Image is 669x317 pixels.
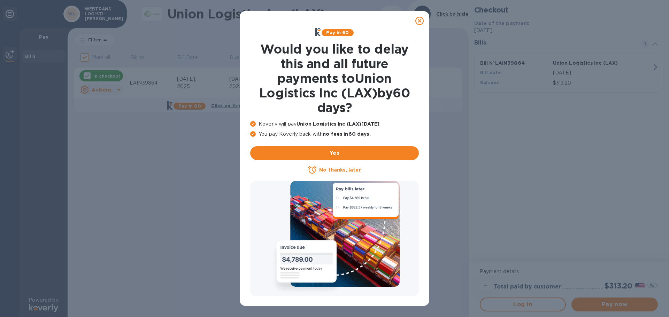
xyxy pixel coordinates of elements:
b: Pay in 60 [326,30,349,35]
h1: Would you like to delay this and all future payments to Union Logistics Inc (LAX) by 60 days ? [250,42,419,115]
p: Koverly will pay [250,120,419,128]
button: Yes [250,146,419,160]
b: no fees in 60 days . [323,131,370,137]
b: Union Logistics Inc (LAX) [DATE] [297,121,379,127]
span: Yes [256,149,413,157]
u: No thanks, later [319,167,361,173]
p: You pay Koverly back with [250,130,419,138]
